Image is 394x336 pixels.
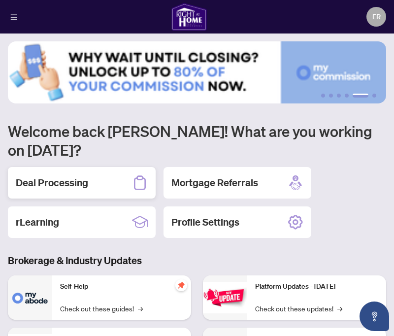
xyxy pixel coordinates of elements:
[255,303,342,314] a: Check out these updates!→
[345,94,349,98] button: 4
[171,3,207,31] img: logo
[321,94,325,98] button: 1
[8,275,52,320] img: Self-Help
[175,279,187,291] span: pushpin
[329,94,333,98] button: 2
[10,14,17,21] span: menu
[60,303,143,314] a: Check out these guides!→
[16,215,59,229] h2: rLearning
[353,94,368,98] button: 5
[337,303,342,314] span: →
[171,176,258,190] h2: Mortgage Referrals
[171,215,239,229] h2: Profile Settings
[8,41,386,103] img: Slide 4
[203,282,247,313] img: Platform Updates - June 23, 2025
[360,302,389,331] button: Open asap
[255,281,378,292] p: Platform Updates - [DATE]
[60,281,183,292] p: Self-Help
[8,122,386,159] h1: Welcome back [PERSON_NAME]! What are you working on [DATE]?
[8,254,386,268] h3: Brokerage & Industry Updates
[337,94,341,98] button: 3
[372,94,376,98] button: 6
[372,11,381,22] span: ER
[16,176,88,190] h2: Deal Processing
[138,303,143,314] span: →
